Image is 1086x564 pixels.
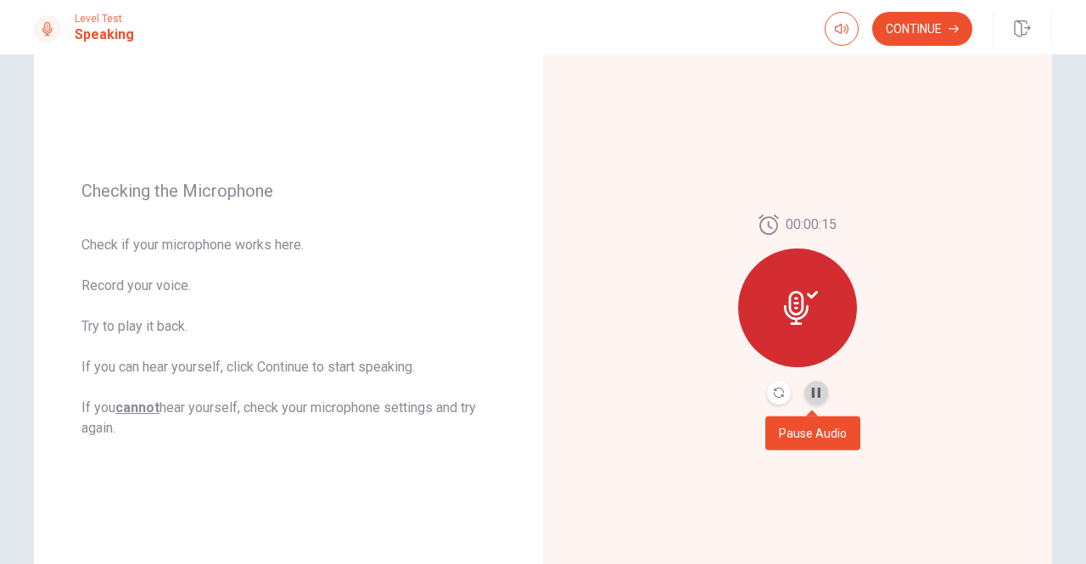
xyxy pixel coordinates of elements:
h1: Speaking [75,25,134,45]
div: Pause Audio [765,416,860,450]
button: Record Again [767,381,791,405]
span: Checking the Microphone [81,181,495,201]
u: cannot [115,399,160,416]
button: Pause Audio [804,381,828,405]
button: Continue [872,12,972,46]
span: 00:00:15 [786,215,837,235]
span: Check if your microphone works here. Record your voice. Try to play it back. If you can hear your... [81,235,495,438]
span: Level Test [75,13,134,25]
